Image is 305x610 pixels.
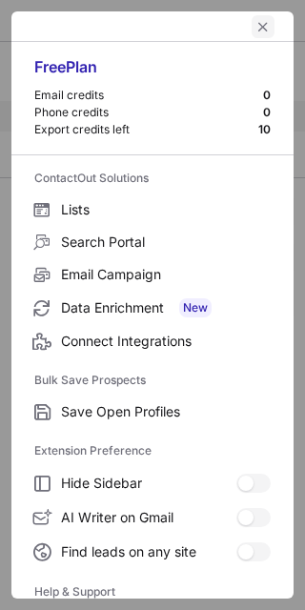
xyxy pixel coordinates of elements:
label: Save Open Profiles [11,396,294,428]
label: Search Portal [11,226,294,258]
label: Find leads on any site [11,535,294,569]
div: Phone credits [34,105,263,120]
label: Bulk Save Prospects [34,365,271,396]
label: ContactOut Solutions [34,163,271,193]
div: Free Plan [34,57,271,88]
label: Lists [11,193,294,226]
span: Save Open Profiles [61,403,271,420]
label: Data Enrichment New [11,291,294,325]
label: Email Campaign [11,258,294,291]
div: Email credits [34,88,263,103]
div: 0 [263,88,271,103]
div: 10 [258,122,271,137]
div: 0 [263,105,271,120]
span: Find leads on any site [61,543,236,560]
label: AI Writer on Gmail [11,500,294,535]
label: Extension Preference [34,436,271,466]
span: New [179,298,212,317]
button: right-button [30,17,50,36]
span: Search Portal [61,234,271,251]
label: Hide Sidebar [11,466,294,500]
button: left-button [252,15,274,38]
span: Hide Sidebar [61,475,236,492]
div: Export credits left [34,122,258,137]
span: Email Campaign [61,266,271,283]
span: Lists [61,201,271,218]
span: AI Writer on Gmail [61,509,236,526]
span: Data Enrichment [61,298,271,317]
label: Connect Integrations [11,325,294,357]
span: Connect Integrations [61,333,271,350]
label: Help & Support [34,577,271,607]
